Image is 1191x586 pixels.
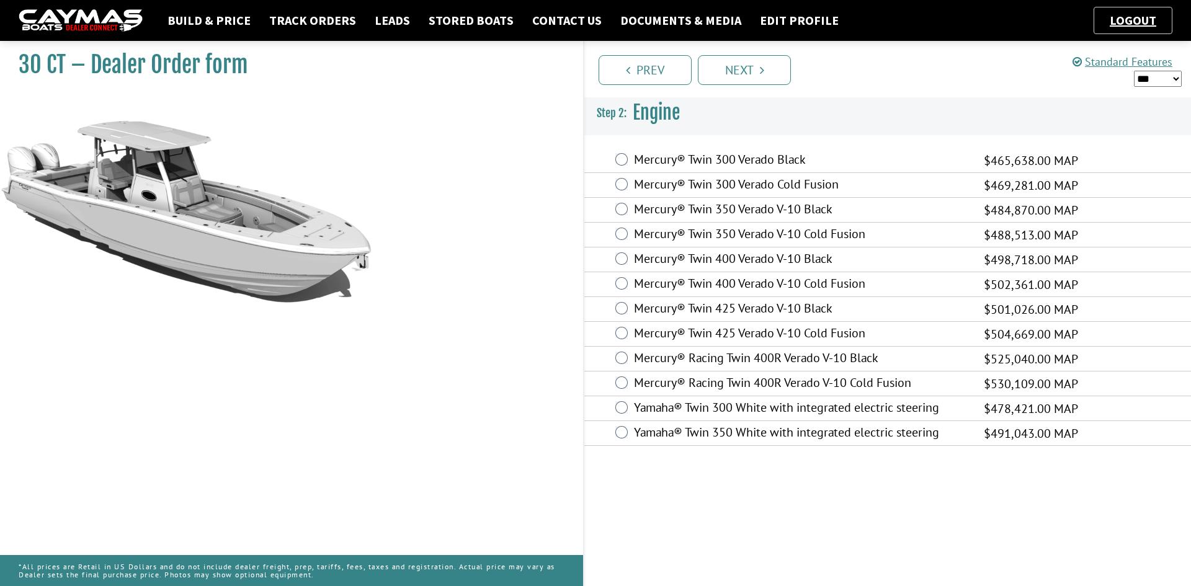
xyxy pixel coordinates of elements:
a: Track Orders [263,12,362,29]
a: Documents & Media [614,12,747,29]
label: Mercury® Twin 425 Verado V-10 Cold Fusion [634,326,968,344]
p: *All prices are Retail in US Dollars and do not include dealer freight, prep, tariffs, fees, taxe... [19,556,564,585]
a: Logout [1104,12,1162,28]
span: $525,040.00 MAP [984,350,1078,368]
h3: Engine [584,90,1191,136]
label: Yamaha® Twin 350 White with integrated electric steering [634,425,968,443]
h1: 30 CT – Dealer Order form [19,51,552,79]
label: Mercury® Twin 350 Verado V-10 Black [634,202,968,220]
label: Mercury® Twin 400 Verado V-10 Cold Fusion [634,276,968,294]
span: $478,421.00 MAP [984,399,1078,418]
label: Mercury® Twin 300 Verado Black [634,152,968,170]
label: Yamaha® Twin 300 White with integrated electric steering [634,400,968,418]
label: Mercury® Twin 400 Verado V-10 Black [634,251,968,269]
a: Prev [599,55,692,85]
label: Mercury® Racing Twin 400R Verado V-10 Black [634,350,968,368]
label: Mercury® Twin 425 Verado V-10 Black [634,301,968,319]
img: caymas-dealer-connect-2ed40d3bc7270c1d8d7ffb4b79bf05adc795679939227970def78ec6f6c03838.gif [19,9,143,32]
span: $469,281.00 MAP [984,176,1078,195]
a: Contact Us [526,12,608,29]
label: Mercury® Racing Twin 400R Verado V-10 Cold Fusion [634,375,968,393]
span: $498,718.00 MAP [984,251,1078,269]
span: $491,043.00 MAP [984,424,1078,443]
ul: Pagination [595,53,1191,85]
span: $501,026.00 MAP [984,300,1078,319]
span: $502,361.00 MAP [984,275,1078,294]
span: $465,638.00 MAP [984,151,1078,170]
span: $484,870.00 MAP [984,201,1078,220]
a: Stored Boats [422,12,520,29]
a: Standard Features [1073,55,1172,69]
a: Leads [368,12,416,29]
label: Mercury® Twin 300 Verado Cold Fusion [634,177,968,195]
span: $504,669.00 MAP [984,325,1078,344]
a: Edit Profile [754,12,845,29]
a: Build & Price [161,12,257,29]
a: Next [698,55,791,85]
span: $488,513.00 MAP [984,226,1078,244]
label: Mercury® Twin 350 Verado V-10 Cold Fusion [634,226,968,244]
span: $530,109.00 MAP [984,375,1078,393]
